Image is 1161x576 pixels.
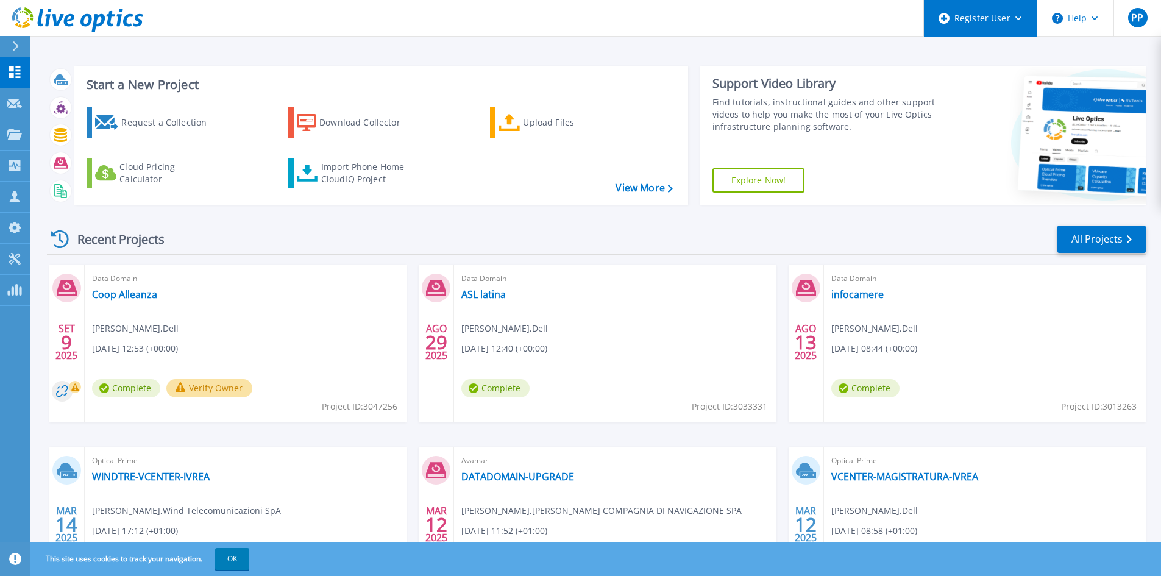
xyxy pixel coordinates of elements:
div: Download Collector [319,110,417,135]
span: 12 [425,519,447,530]
span: Complete [92,379,160,397]
span: [DATE] 17:12 (+01:00) [92,524,178,538]
div: Support Video Library [712,76,940,91]
span: 14 [55,519,77,530]
span: 12 [795,519,817,530]
span: Data Domain [92,272,399,285]
span: Project ID: 3033331 [692,400,767,413]
span: Data Domain [461,272,769,285]
a: infocamere [831,288,884,300]
span: Data Domain [831,272,1138,285]
span: 9 [61,337,72,347]
span: [DATE] 08:44 (+00:00) [831,342,917,355]
div: MAR 2025 [425,502,448,547]
h3: Start a New Project [87,78,672,91]
span: [DATE] 12:40 (+00:00) [461,342,547,355]
button: OK [215,548,249,570]
span: Project ID: 3013263 [1061,400,1137,413]
a: ASL latina [461,288,506,300]
a: WINDTRE-VCENTER-IVREA [92,471,210,483]
div: Upload Files [523,110,620,135]
span: [PERSON_NAME] , Dell [461,322,548,335]
a: Coop Alleanza [92,288,157,300]
div: AGO 2025 [425,320,448,364]
span: This site uses cookies to track your navigation. [34,548,249,570]
span: [PERSON_NAME] , Wind Telecomunicazioni SpA [92,504,281,517]
div: Recent Projects [47,224,181,254]
span: [PERSON_NAME] , Dell [92,322,179,335]
a: Request a Collection [87,107,222,138]
span: Complete [831,379,900,397]
a: View More [616,182,672,194]
span: Complete [461,379,530,397]
span: 13 [795,337,817,347]
span: Avamar [461,454,769,468]
div: Request a Collection [121,110,219,135]
span: PP [1131,13,1143,23]
a: All Projects [1057,226,1146,253]
div: MAR 2025 [794,502,817,547]
div: Cloud Pricing Calculator [119,161,217,185]
div: AGO 2025 [794,320,817,364]
span: [DATE] 08:58 (+01:00) [831,524,917,538]
span: [PERSON_NAME] , Dell [831,504,918,517]
div: Find tutorials, instructional guides and other support videos to help you make the most of your L... [712,96,940,133]
button: Verify Owner [166,379,252,397]
span: [PERSON_NAME] , [PERSON_NAME] COMPAGNIA DI NAVIGAZIONE SPA [461,504,742,517]
span: Optical Prime [92,454,399,468]
span: [DATE] 12:53 (+00:00) [92,342,178,355]
div: MAR 2025 [55,502,78,547]
span: [PERSON_NAME] , Dell [831,322,918,335]
span: Optical Prime [831,454,1138,468]
div: SET 2025 [55,320,78,364]
span: [DATE] 11:52 (+01:00) [461,524,547,538]
div: Import Phone Home CloudIQ Project [321,161,416,185]
a: Download Collector [288,107,424,138]
a: DATADOMAIN-UPGRADE [461,471,574,483]
a: Upload Files [490,107,626,138]
a: Cloud Pricing Calculator [87,158,222,188]
a: VCENTER-MAGISTRATURA-IVREA [831,471,978,483]
span: Project ID: 3047256 [322,400,397,413]
span: 29 [425,337,447,347]
a: Explore Now! [712,168,805,193]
